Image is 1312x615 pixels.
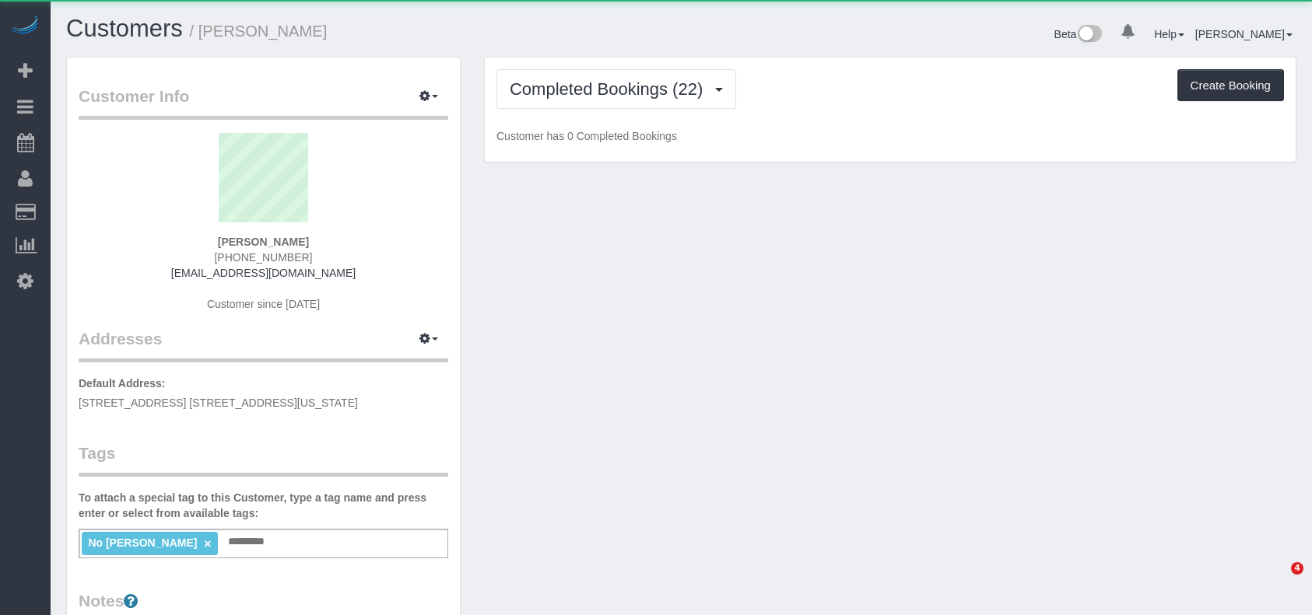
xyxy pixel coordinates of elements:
label: Default Address: [79,376,166,391]
legend: Customer Info [79,85,448,120]
span: [PHONE_NUMBER] [214,251,312,264]
strong: [PERSON_NAME] [218,236,309,248]
span: Customer since [DATE] [207,298,320,310]
span: [STREET_ADDRESS] [STREET_ADDRESS][US_STATE] [79,397,358,409]
a: × [204,537,211,550]
small: / [PERSON_NAME] [190,23,328,40]
a: Customers [66,15,183,42]
span: Completed Bookings (22) [510,79,710,99]
a: Beta [1054,28,1103,40]
a: Help [1154,28,1184,40]
legend: Tags [79,442,448,477]
button: Create Booking [1177,69,1284,102]
img: New interface [1076,25,1102,45]
img: Automaid Logo [9,16,40,37]
a: [PERSON_NAME] [1195,28,1293,40]
button: Completed Bookings (22) [496,69,736,109]
label: To attach a special tag to this Customer, type a tag name and press enter or select from availabl... [79,490,448,521]
iframe: Intercom live chat [1259,562,1296,599]
p: Customer has 0 Completed Bookings [496,128,1284,144]
a: [EMAIL_ADDRESS][DOMAIN_NAME] [171,267,356,279]
span: No [PERSON_NAME] [88,536,197,549]
span: 4 [1291,562,1303,575]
